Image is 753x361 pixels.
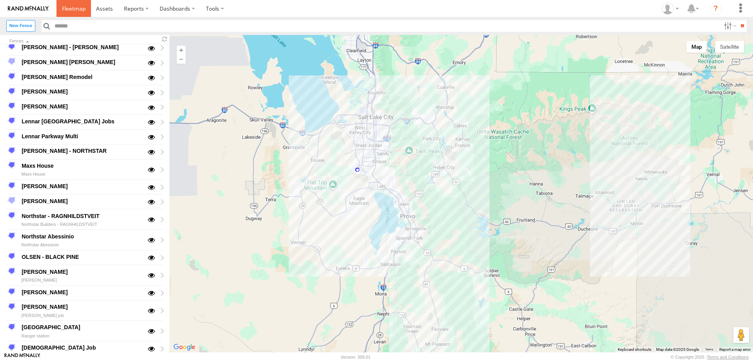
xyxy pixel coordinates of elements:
div: Maxs House [20,170,142,178]
button: Show satellite imagery [715,41,744,53]
div: Lennar Parkway Multi [20,132,142,141]
a: Visit our Website [4,353,40,361]
div: Northstar Abessinio [20,232,142,241]
div: [PERSON_NAME] [20,87,142,97]
div: [PERSON_NAME] - NORTHSTAR [20,147,142,156]
div: [PERSON_NAME] job [20,312,142,319]
div: Northstar Abessinio [20,241,142,249]
div: Ranger station [20,332,142,339]
button: Keyboard shortcuts [618,347,651,352]
img: Google [171,342,197,352]
div: Version: 309.01 [341,355,371,359]
a: Terms (opens in new tab) [705,348,713,351]
label: Search Filter Options [721,20,738,31]
a: Report a map error [719,347,751,352]
div: [PERSON_NAME] [20,277,142,284]
div: [PERSON_NAME] [PERSON_NAME] [20,57,142,67]
i: ? [709,2,722,15]
button: Show street map [686,41,707,53]
span: Map data ©2025 Google [656,347,699,352]
img: rand-logo.svg [8,6,49,11]
div: Maxs House [20,161,142,170]
div: [PERSON_NAME] [20,267,142,277]
button: Zoom out [177,55,186,64]
div: [PERSON_NAME] [20,196,142,206]
a: Terms and Conditions [707,355,749,359]
div: Northstar Builders - RAGNHILDSTVEIT [20,221,142,228]
div: Northstar - RAGNHILDSTVEIT [20,211,142,221]
div: Click to Sort [9,39,154,43]
span: Refresh [160,36,169,43]
button: Zoom in [177,46,186,55]
div: [PERSON_NAME] - [PERSON_NAME] [20,42,142,52]
div: [PERSON_NAME] [20,288,142,297]
div: Allen Bauer [659,3,682,15]
div: © Copyright 2025 - [671,355,749,359]
div: Lennar [GEOGRAPHIC_DATA] Jobs [20,117,142,126]
a: Open this area in Google Maps (opens a new window) [171,342,197,352]
button: Drag Pegman onto the map to open Street View [733,327,749,343]
div: [PERSON_NAME] [20,102,142,111]
div: [DEMOGRAPHIC_DATA] Job [20,343,142,353]
div: OLSEN - BLACK PINE [20,252,142,262]
div: [PERSON_NAME] Remodel [20,72,142,82]
div: [PERSON_NAME] [20,302,142,312]
div: [PERSON_NAME] [20,181,142,191]
div: [GEOGRAPHIC_DATA] [20,323,142,332]
label: Create New Fence [6,20,35,31]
